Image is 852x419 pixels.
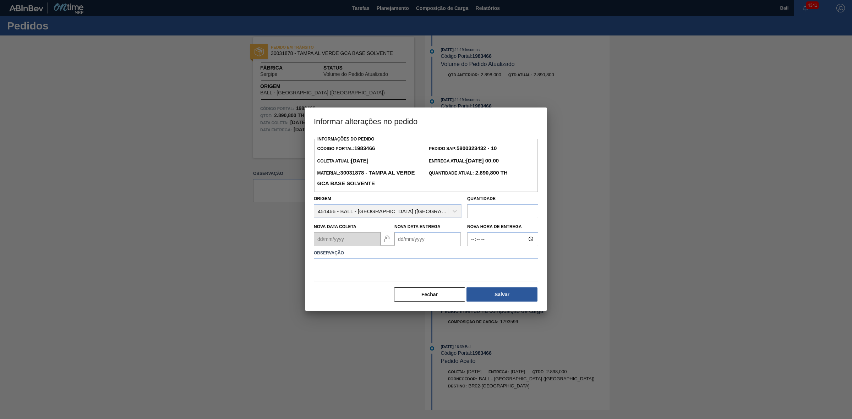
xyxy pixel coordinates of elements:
[467,222,538,232] label: Nova Hora de Entrega
[383,235,392,243] img: locked
[380,232,394,246] button: locked
[314,196,331,201] label: Origem
[394,224,441,229] label: Nova Data Entrega
[466,287,537,302] button: Salvar
[394,232,461,246] input: dd/mm/yyyy
[317,170,415,186] strong: 30031878 - TAMPA AL VERDE GCA BASE SOLVENTE
[429,171,508,176] span: Quantidade Atual:
[317,159,368,164] span: Coleta Atual:
[314,248,538,258] label: Observação
[457,145,497,151] strong: 5800323432 - 10
[354,145,375,151] strong: 1983466
[317,171,415,186] span: Material:
[305,107,547,134] h3: Informar alterações no pedido
[429,146,497,151] span: Pedido SAP:
[467,196,496,201] label: Quantidade
[317,146,375,151] span: Código Portal:
[314,232,380,246] input: dd/mm/yyyy
[466,158,499,164] strong: [DATE] 00:00
[314,224,356,229] label: Nova Data Coleta
[317,137,375,142] label: Informações do Pedido
[394,287,465,302] button: Fechar
[351,158,368,164] strong: [DATE]
[474,170,508,176] strong: 2.890,800 TH
[429,159,499,164] span: Entrega Atual:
